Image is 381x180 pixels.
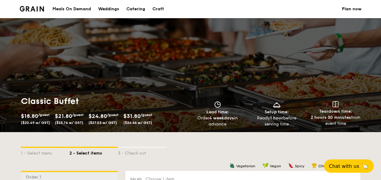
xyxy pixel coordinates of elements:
img: icon-chef-hat.a58ddaea.svg [312,163,317,168]
img: icon-dish.430c3a2e.svg [272,101,281,108]
span: $18.80 [21,113,38,119]
span: Spicy [295,164,304,168]
span: /guest [38,113,50,117]
span: Chat with us [329,163,359,169]
span: Teardown time: [319,109,352,114]
span: Setup time: [265,109,289,115]
img: icon-vegetarian.fe4039eb.svg [229,163,235,168]
span: Chef's recommendation [318,164,360,168]
span: ($23.76 w/ GST) [55,121,83,125]
img: Grain [20,6,44,12]
img: icon-teardown.65201eee.svg [333,101,339,107]
div: 2 - Select items [69,148,118,156]
a: Logotype [20,6,44,12]
span: ($34.66 w/ GST) [123,121,152,125]
div: 3 - Check out [118,148,166,156]
span: Order 1 [26,175,44,180]
span: 🦙 [362,163,369,170]
span: ($27.03 w/ GST) [89,121,117,125]
img: icon-spicy.37a8142b.svg [288,163,294,168]
button: Chat with us🦙 [324,159,374,173]
img: icon-clock.2db775ea.svg [213,101,222,108]
h1: Classic Buffet [21,96,188,107]
span: $31.80 [123,113,141,119]
div: from event time [309,115,363,127]
div: Order in advance [191,115,245,127]
strong: 4 weekdays [209,115,234,121]
span: $24.80 [89,113,107,119]
strong: 1 hour [270,115,283,121]
span: Lead time: [206,109,229,115]
img: icon-vegan.f8ff3823.svg [262,163,269,168]
span: Vegan [270,164,281,168]
span: ($20.49 w/ GST) [21,121,50,125]
span: /guest [141,113,152,117]
div: 1 - Select menu [21,148,69,156]
span: Vegetarian [236,164,255,168]
span: /guest [107,113,119,117]
span: /guest [72,113,84,117]
strong: 2 hours 30 minutes [311,115,351,120]
span: $21.80 [55,113,72,119]
div: Ready before serving time [249,115,304,127]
